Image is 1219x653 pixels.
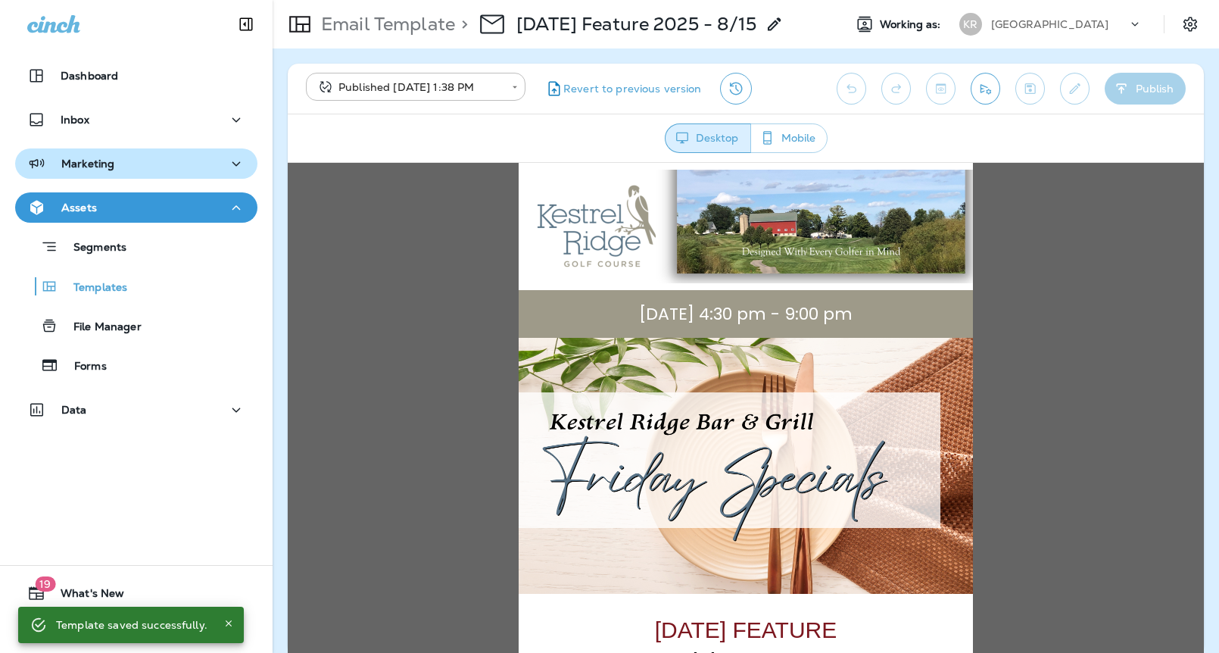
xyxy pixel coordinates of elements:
p: Segments [58,241,126,256]
div: Published [DATE] 1:38 PM [316,80,501,95]
button: Send test email [971,73,1000,105]
button: Forms [15,349,257,381]
div: KR [959,13,982,36]
button: Assets [15,192,257,223]
span: [DATE] FEATURE [367,455,550,480]
button: Dashboard [15,61,257,91]
button: Support [15,614,257,645]
button: Desktop [665,123,751,153]
button: Marketing [15,148,257,179]
p: Templates [58,281,127,295]
button: Collapse Sidebar [225,9,267,39]
p: > [455,13,468,36]
button: Segments [15,230,257,263]
button: View Changelog [720,73,752,105]
p: Forms [59,360,107,374]
button: Settings [1177,11,1204,38]
p: [DATE] Feature 2025 - 8/15 [516,13,756,36]
p: Data [61,404,87,416]
span: [DATE] 4:30 pm - 9:00 pm [351,139,565,163]
button: 19What's New [15,578,257,608]
div: Template saved successfully. [56,611,207,639]
span: Revert to previous version [563,82,702,96]
div: Friday Feature 2025 - 8/15 [516,13,756,36]
p: [GEOGRAPHIC_DATA] [991,18,1108,30]
button: Inbox [15,105,257,135]
span: Shrimp Po' Boy [394,487,522,507]
button: Revert to previous version [538,73,708,105]
p: File Manager [58,320,142,335]
img: KR---Friday-Specials---Summer-Blog.png [231,175,685,431]
p: Email Template [315,13,455,36]
p: Marketing [61,158,114,170]
span: What's New [45,587,124,605]
button: File Manager [15,310,257,342]
button: Templates [15,270,257,302]
p: Inbox [61,114,89,126]
button: Close [220,614,238,633]
button: Mobile [750,123,828,153]
img: Kestrel%20Ridge%20%20Email%20Header%202023.png [231,7,685,120]
span: 19 [35,576,55,592]
span: Working as: [880,18,944,31]
p: Assets [61,202,97,214]
p: Dashboard [61,70,118,82]
button: Data [15,395,257,425]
